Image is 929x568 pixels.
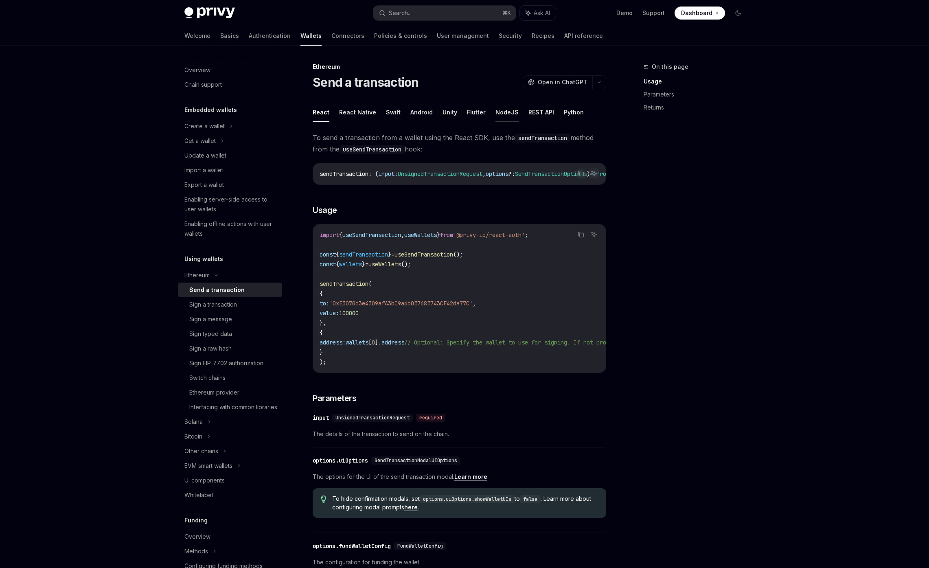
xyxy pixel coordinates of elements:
[616,9,633,17] a: Demo
[178,385,282,400] a: Ethereum provider
[320,261,336,268] span: const
[339,103,376,122] button: React Native
[523,75,592,89] button: Open in ChatGPT
[473,300,476,307] span: ,
[346,339,368,346] span: wallets
[454,473,487,480] a: Learn more
[508,170,515,178] span: ?:
[184,417,203,427] div: Solana
[178,77,282,92] a: Chain support
[178,341,282,356] a: Sign a raw hash
[189,300,237,309] div: Sign a transaction
[482,170,486,178] span: ,
[320,300,329,307] span: to:
[184,219,277,239] div: Enabling offline actions with user wallets
[220,26,239,46] a: Basics
[443,103,457,122] button: Unity
[336,251,339,258] span: {
[189,285,245,295] div: Send a transaction
[184,136,216,146] div: Get a wallet
[184,180,224,190] div: Export a wallet
[320,339,346,346] span: address:
[368,261,401,268] span: useWallets
[374,26,427,46] a: Policies & controls
[368,280,372,287] span: (
[394,170,398,178] span: :
[313,429,606,439] span: The details of the transaction to send on the chain.
[184,105,237,115] h5: Embedded wallets
[420,495,515,503] code: options.uiOptions.showWalletUIs
[416,414,445,422] div: required
[184,490,213,500] div: Whitelabel
[329,300,473,307] span: '0xE3070d3e4309afA3bC9a6b057685743CF42da77C'
[368,170,378,178] span: : (
[528,103,554,122] button: REST API
[313,414,329,422] div: input
[178,400,282,414] a: Interfacing with common libraries
[495,103,519,122] button: NodeJS
[681,9,712,17] span: Dashboard
[437,231,440,239] span: }
[401,231,404,239] span: ,
[178,63,282,77] a: Overview
[644,75,751,88] a: Usage
[184,151,226,160] div: Update a wallet
[320,319,326,327] span: },
[184,432,202,441] div: Bitcoin
[189,314,232,324] div: Sign a message
[184,515,208,525] h5: Funding
[502,10,511,16] span: ⌘ K
[335,414,410,421] span: UnsignedTransactionRequest
[389,8,412,18] div: Search...
[401,261,411,268] span: ();
[313,456,368,465] div: options.uiOptions
[589,229,599,240] button: Ask AI
[178,529,282,544] a: Overview
[189,329,232,339] div: Sign typed data
[453,251,463,258] span: ();
[184,446,218,456] div: Other chains
[520,495,541,503] code: false
[381,339,404,346] span: address
[362,261,365,268] span: }
[378,170,394,178] span: input
[320,309,339,317] span: value:
[184,254,223,264] h5: Using wallets
[178,371,282,385] a: Switch chains
[189,344,232,353] div: Sign a raw hash
[313,557,606,567] span: The configuration for funding the wallet.
[339,231,342,239] span: {
[538,78,587,86] span: Open in ChatGPT
[184,195,277,214] div: Enabling server-side access to user wallets
[313,103,329,122] button: React
[178,356,282,371] a: Sign EIP-7702 authorization
[331,26,364,46] a: Connectors
[340,145,405,154] code: useSendTransaction
[184,476,225,485] div: UI components
[373,6,516,20] button: Search...⌘K
[652,62,688,72] span: On this page
[437,26,489,46] a: User management
[342,231,401,239] span: useSendTransaction
[320,329,323,336] span: {
[313,204,337,216] span: Usage
[675,7,725,20] a: Dashboard
[397,543,443,549] span: FundWalletConfig
[320,280,368,287] span: sendTransaction
[386,103,401,122] button: Swift
[532,26,554,46] a: Recipes
[642,9,665,17] a: Support
[320,231,339,239] span: import
[375,457,457,464] span: SendTransactionModalUIOptions
[372,339,375,346] span: 0
[184,80,222,90] div: Chain support
[184,461,232,471] div: EVM smart wallets
[375,339,381,346] span: ].
[189,373,226,383] div: Switch chains
[184,7,235,19] img: dark logo
[184,270,210,280] div: Ethereum
[404,339,727,346] span: // Optional: Specify the wallet to use for signing. If not provided, the first wallet will be used.
[313,542,391,550] div: options.fundWalletConfig
[564,103,584,122] button: Python
[404,504,418,511] a: here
